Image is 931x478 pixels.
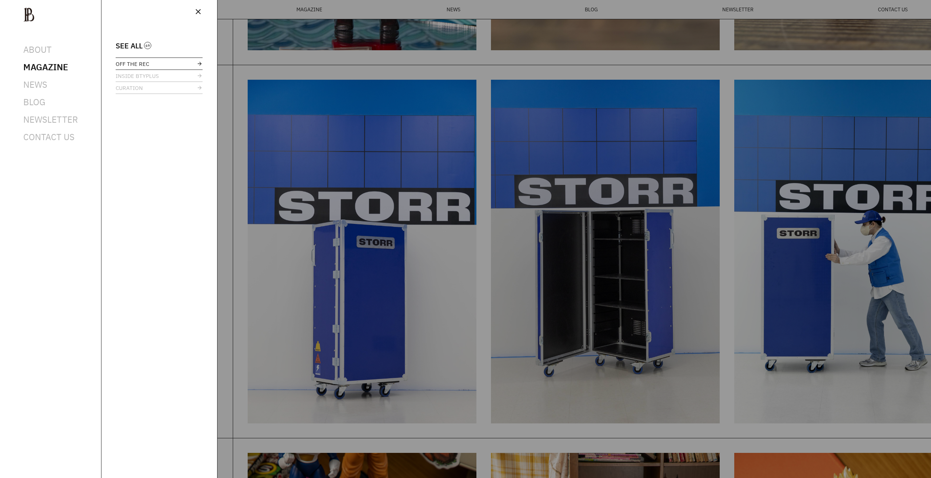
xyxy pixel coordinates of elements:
[116,82,203,94] a: CURATION
[23,131,75,143] a: CONTACT US
[116,58,203,70] a: OFF THE REC
[23,96,45,108] a: BLOG
[23,44,52,55] a: ABOUT
[194,7,203,16] span: close
[116,85,143,91] span: CURATION
[116,73,159,79] span: INSIDE BTYPLUS
[116,61,149,67] span: OFF THE REC
[23,79,47,90] a: NEWS
[23,114,78,125] a: NEWSLETTER
[116,43,143,48] span: SEE ALL
[116,70,203,82] a: INSIDE BTYPLUS
[23,7,35,22] img: ba379d5522eb3.png
[23,61,68,73] span: MAGAZINE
